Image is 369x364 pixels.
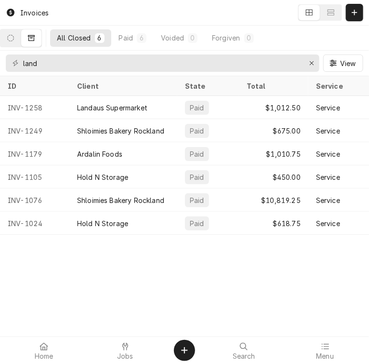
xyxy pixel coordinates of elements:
div: Paid [189,172,205,182]
div: Ardalin Foods [77,149,122,159]
div: $450.00 [239,165,308,189]
div: 6 [97,33,103,43]
div: Landaus Supermarket [77,103,147,113]
a: Home [4,339,84,362]
div: Service [316,126,340,136]
div: $10,819.25 [239,189,308,212]
div: Paid [189,195,205,205]
div: State [185,81,231,91]
div: Paid [119,33,133,43]
span: Home [35,352,53,360]
button: View [323,54,363,72]
div: Service [316,195,340,205]
div: Service [316,149,340,159]
button: Erase input [304,55,319,71]
div: ID [8,81,60,91]
div: Hold N Storage [77,172,128,182]
div: 0 [190,33,196,43]
button: Create Object [174,340,195,361]
div: Hold N Storage [77,218,128,229]
div: $1,012.50 [239,96,308,119]
div: $1,010.75 [239,142,308,165]
div: Shloimies Bakery Rockland [77,126,164,136]
div: Shloimies Bakery Rockland [77,195,164,205]
input: Keyword search [23,54,301,72]
div: $675.00 [239,119,308,142]
div: All Closed [57,33,91,43]
div: Client [77,81,168,91]
div: 0 [246,33,252,43]
div: Voided [161,33,184,43]
a: Jobs [85,339,166,362]
div: Total [247,81,299,91]
span: Jobs [117,352,133,360]
div: Paid [189,218,205,229]
div: $618.75 [239,212,308,235]
span: View [338,58,358,68]
div: Service [316,172,340,182]
div: Service [316,218,340,229]
div: Forgiven [212,33,240,43]
div: Paid [189,149,205,159]
div: 6 [139,33,145,43]
span: Menu [316,352,334,360]
a: Menu [285,339,366,362]
span: Search [233,352,255,360]
a: Search [204,339,284,362]
div: Paid [189,103,205,113]
div: Service [316,103,340,113]
div: Paid [189,126,205,136]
